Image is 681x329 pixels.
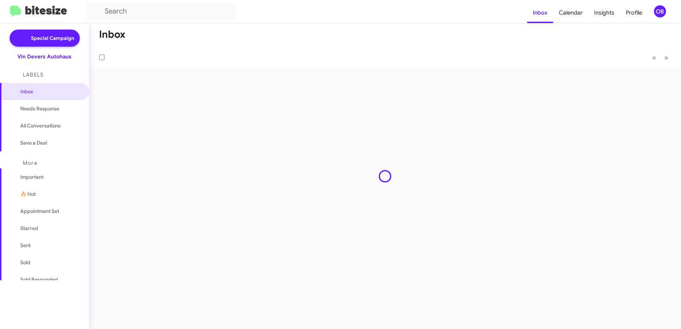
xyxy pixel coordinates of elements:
span: Save a Deal [20,139,47,146]
a: Calendar [553,2,588,23]
span: Sold [20,259,30,266]
h1: Inbox [99,29,125,40]
button: Next [660,50,672,65]
span: 🔥 Hot [20,190,36,198]
button: OB [648,5,673,17]
a: Special Campaign [10,30,80,47]
a: Insights [588,2,620,23]
div: Vin Devers Autohaus [17,53,72,60]
input: Search [86,3,236,20]
span: Sent [20,242,31,249]
span: » [664,53,668,62]
a: Profile [620,2,648,23]
span: Needs Response [20,105,81,112]
span: Labels [23,72,43,78]
span: More [23,160,37,166]
span: All Conversations [20,122,61,129]
a: Inbox [527,2,553,23]
div: OB [654,5,666,17]
nav: Page navigation example [648,50,672,65]
span: Starred [20,225,38,232]
button: Previous [648,50,660,65]
span: Appointment Set [20,208,59,215]
span: Inbox [20,88,81,95]
span: Important [20,173,81,181]
span: « [652,53,656,62]
span: Special Campaign [31,35,74,42]
span: Sold Responded [20,276,58,283]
